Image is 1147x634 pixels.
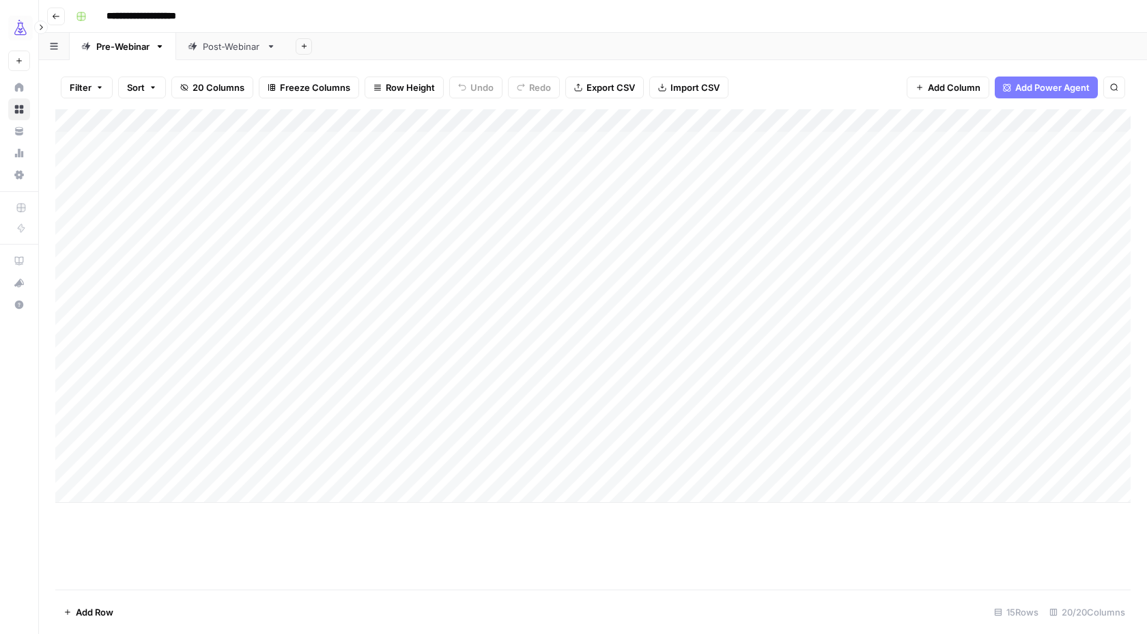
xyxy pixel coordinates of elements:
[8,164,30,186] a: Settings
[8,11,30,45] button: Workspace: AirOps Growth
[8,250,30,272] a: AirOps Academy
[203,40,261,53] div: Post-Webinar
[386,81,435,94] span: Row Height
[928,81,980,94] span: Add Column
[8,77,30,98] a: Home
[670,81,720,94] span: Import CSV
[365,77,444,98] button: Row Height
[55,601,122,623] button: Add Row
[70,33,176,60] a: Pre-Webinar
[70,81,91,94] span: Filter
[8,98,30,120] a: Browse
[565,77,644,98] button: Export CSV
[8,120,30,142] a: Your Data
[280,81,350,94] span: Freeze Columns
[586,81,635,94] span: Export CSV
[1015,81,1090,94] span: Add Power Agent
[907,77,989,98] button: Add Column
[176,33,287,60] a: Post-Webinar
[508,77,560,98] button: Redo
[193,81,244,94] span: 20 Columns
[118,77,166,98] button: Sort
[470,81,494,94] span: Undo
[989,601,1044,623] div: 15 Rows
[8,272,30,294] button: What's new?
[259,77,359,98] button: Freeze Columns
[61,77,113,98] button: Filter
[8,142,30,164] a: Usage
[8,294,30,316] button: Help + Support
[995,77,1098,98] button: Add Power Agent
[649,77,728,98] button: Import CSV
[127,81,145,94] span: Sort
[449,77,502,98] button: Undo
[1044,601,1131,623] div: 20/20 Columns
[9,273,29,293] div: What's new?
[76,605,113,619] span: Add Row
[171,77,253,98] button: 20 Columns
[529,81,551,94] span: Redo
[8,16,33,40] img: AirOps Growth Logo
[96,40,150,53] div: Pre-Webinar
